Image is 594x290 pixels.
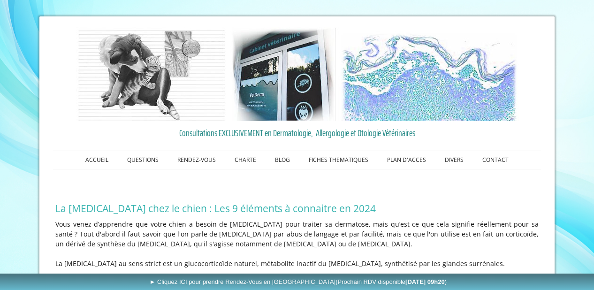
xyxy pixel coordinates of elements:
h1: La [MEDICAL_DATA] chez le chien : Les 9 éléments à connaitre en 2024 [55,202,539,214]
a: Consultations EXCLUSIVEMENT en Dermatologie, Allergologie et Otologie Vétérinaires [55,126,539,140]
p: Vous venez d’apprendre que votre chien a besoin de [MEDICAL_DATA] pour traiter sa dermatose, mais... [55,219,539,249]
a: FICHES THEMATIQUES [299,151,378,169]
a: BLOG [266,151,299,169]
a: CONTACT [473,151,518,169]
a: CHARTE [225,151,266,169]
a: ACCUEIL [76,151,118,169]
span: (Prochain RDV disponible ) [335,278,447,285]
span: ► Cliquez ICI pour prendre Rendez-Vous en [GEOGRAPHIC_DATA] [149,278,447,285]
p: La [MEDICAL_DATA] au sens strict est un glucocorticoïde naturel, métabolite inactif du [MEDICAL_D... [55,259,539,268]
a: PLAN D'ACCES [378,151,435,169]
a: QUESTIONS [118,151,168,169]
a: RENDEZ-VOUS [168,151,225,169]
a: DIVERS [435,151,473,169]
b: [DATE] 09h20 [405,278,445,285]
